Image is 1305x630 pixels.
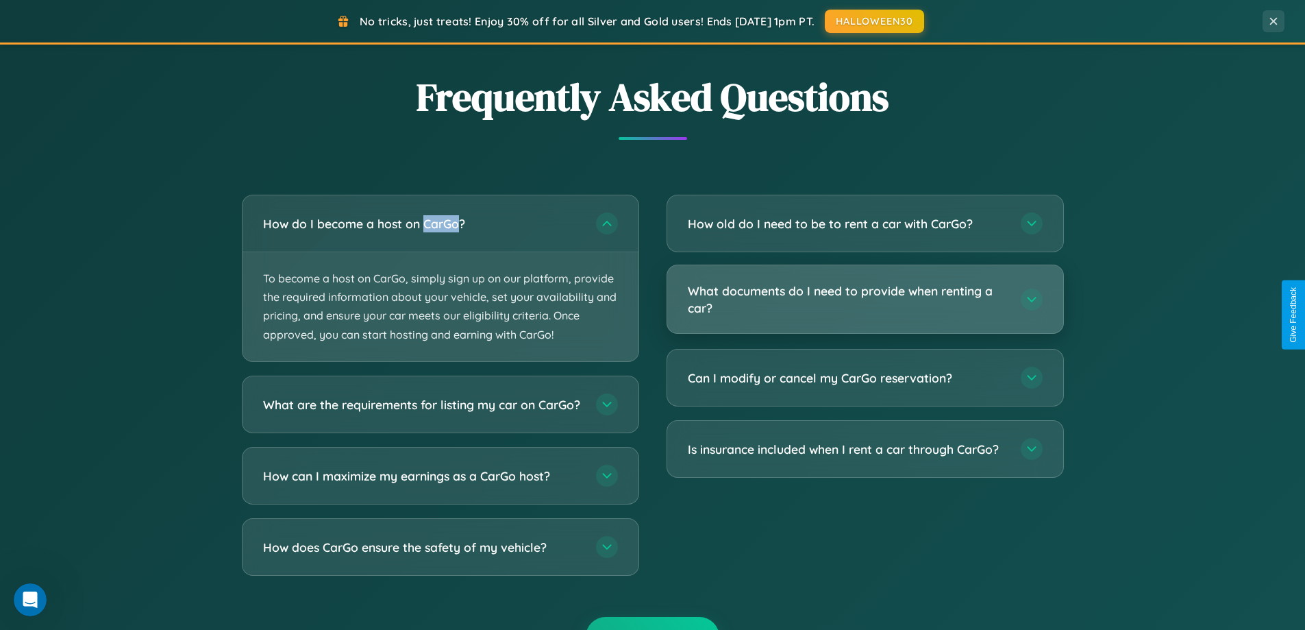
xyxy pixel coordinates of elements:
h3: Is insurance included when I rent a car through CarGo? [688,441,1007,458]
h3: How does CarGo ensure the safety of my vehicle? [263,538,582,555]
div: Give Feedback [1289,287,1298,343]
h3: What documents do I need to provide when renting a car? [688,282,1007,316]
button: HALLOWEEN30 [825,10,924,33]
h3: How do I become a host on CarGo? [263,215,582,232]
p: To become a host on CarGo, simply sign up on our platform, provide the required information about... [243,252,638,361]
h3: What are the requirements for listing my car on CarGo? [263,396,582,413]
h2: Frequently Asked Questions [242,71,1064,123]
h3: Can I modify or cancel my CarGo reservation? [688,369,1007,387]
h3: How can I maximize my earnings as a CarGo host? [263,467,582,484]
h3: How old do I need to be to rent a car with CarGo? [688,215,1007,232]
span: No tricks, just treats! Enjoy 30% off for all Silver and Gold users! Ends [DATE] 1pm PT. [360,14,815,28]
iframe: Intercom live chat [14,583,47,616]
